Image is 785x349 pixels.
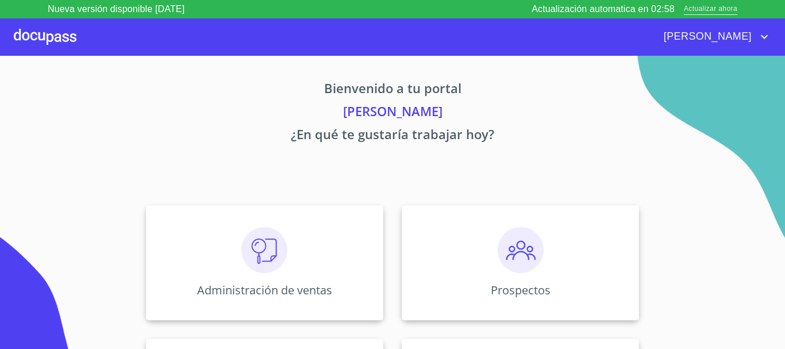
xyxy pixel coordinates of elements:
p: Bienvenido a tu portal [39,79,746,102]
img: consulta.png [241,227,287,273]
span: Actualizar ahora [684,3,737,16]
p: Prospectos [491,282,551,298]
p: Nueva versión disponible [DATE] [48,2,184,16]
p: Actualización automatica en 02:58 [532,2,675,16]
p: ¿En qué te gustaría trabajar hoy? [39,125,746,148]
span: [PERSON_NAME] [655,28,757,46]
img: prospectos.png [498,227,544,273]
button: account of current user [655,28,771,46]
p: [PERSON_NAME] [39,102,746,125]
p: Administración de ventas [197,282,332,298]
